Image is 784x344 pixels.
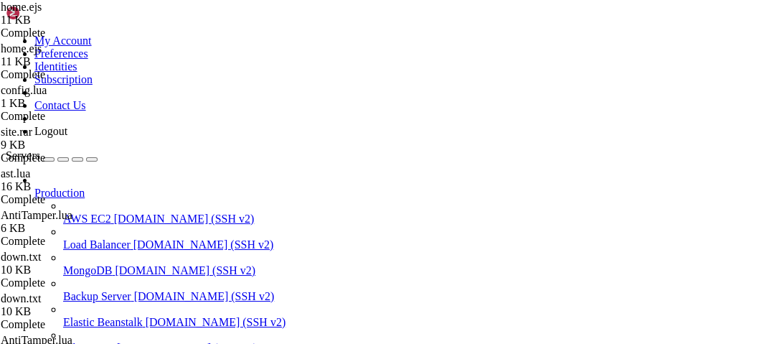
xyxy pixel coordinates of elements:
[6,45,598,57] x-row: * Strictly confined Kubernetes makes edge and IoT secure. Learn how MicroK8s
[6,148,598,161] x-row: To see these additional updates run: apt list --upgradable
[6,226,598,238] x-row: Last login: [DATE] from [TECHNICAL_ID]
[1,27,144,39] div: Complete
[1,251,144,276] span: down.txt
[1,14,144,27] div: 11 KB
[1,152,144,164] div: Complete
[1,264,144,276] div: 10 KB
[6,83,598,96] x-row: [URL][DOMAIN_NAME]
[1,180,144,193] div: 16 KB
[1,167,30,180] span: ast.lua
[6,187,598,200] x-row: Learn more about enabling ESM Apps service at [URL][DOMAIN_NAME]
[1,167,144,193] span: ast.lua
[1,1,144,27] span: home.ejs
[1,209,144,235] span: AntiTamper.lua
[1,126,144,152] span: site.rar
[1,292,41,305] span: down.txt
[1,235,144,248] div: Complete
[6,109,598,122] x-row: Expanded Security Maintenance for Applications is not enabled.
[1,110,144,123] div: Complete
[1,305,144,318] div: 10 KB
[1,68,144,81] div: Complete
[1,209,72,221] span: AntiTamper.lua
[6,238,598,251] x-row: root@9auth:~#
[1,1,42,13] span: home.ejs
[1,55,144,68] div: 11 KB
[1,222,144,235] div: 6 KB
[90,238,96,251] div: (14, 18)
[1,84,47,96] span: config.lua
[1,126,32,138] span: site.rar
[6,57,598,70] x-row: just raised the bar for easy, resilient and secure K8s cluster deployment.
[6,19,598,32] x-row: Swap usage: 0% IPv6 address for eth0: [TECHNICAL_ID]
[6,135,598,148] x-row: 5 updates can be applied immediately.
[1,251,41,263] span: down.txt
[1,193,144,206] div: Complete
[1,318,144,331] div: Complete
[1,42,42,55] span: home.ejs
[1,42,144,68] span: home.ejs
[1,292,144,318] span: down.txt
[1,139,144,152] div: 9 KB
[6,174,598,187] x-row: 7 additional security updates can be applied with ESM Apps.
[6,6,598,19] x-row: Memory usage: 7% IPv4 address for eth0: [TECHNICAL_ID]
[1,276,144,289] div: Complete
[1,84,144,110] span: config.lua
[1,97,144,110] div: 1 KB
